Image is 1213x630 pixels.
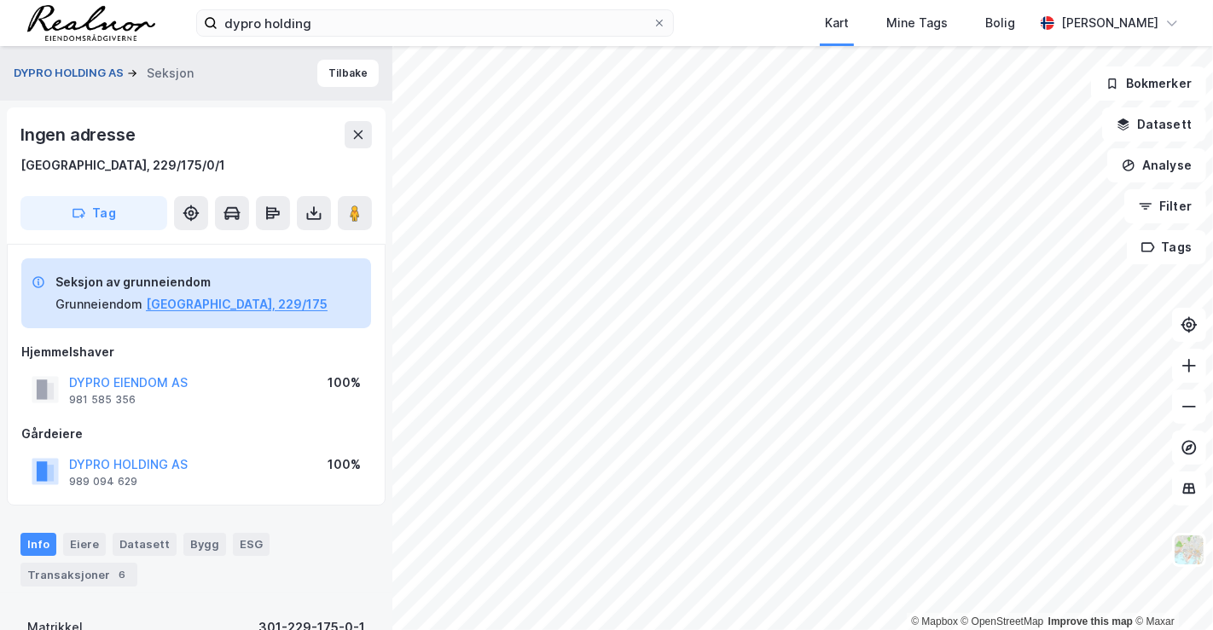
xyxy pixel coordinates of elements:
div: ESG [233,533,270,555]
button: Filter [1124,189,1206,223]
button: Datasett [1102,107,1206,142]
div: 100% [328,454,361,475]
button: Tag [20,196,167,230]
button: Tags [1127,230,1206,264]
div: Info [20,533,56,555]
div: Transaksjoner [20,563,137,587]
div: Mine Tags [886,13,948,33]
div: Eiere [63,533,106,555]
div: Bygg [183,533,226,555]
div: Grunneiendom [55,294,142,315]
img: Z [1173,534,1205,566]
div: [PERSON_NAME] [1061,13,1158,33]
div: Ingen adresse [20,121,138,148]
div: Kontrollprogram for chat [1128,548,1213,630]
div: 6 [113,566,131,583]
img: realnor-logo.934646d98de889bb5806.png [27,5,155,41]
button: Tilbake [317,60,379,87]
div: Gårdeiere [21,424,371,444]
div: Datasett [113,533,177,555]
div: 989 094 629 [69,475,137,488]
div: Seksjon av grunneiendom [55,272,328,292]
a: Improve this map [1048,616,1133,627]
button: Bokmerker [1091,66,1206,101]
div: Hjemmelshaver [21,342,371,362]
div: Bolig [985,13,1015,33]
button: Analyse [1107,148,1206,182]
button: [GEOGRAPHIC_DATA], 229/175 [146,294,328,315]
button: DYPRO HOLDING AS [14,65,127,82]
input: Søk på adresse, matrikkel, gårdeiere, leietakere eller personer [218,10,653,36]
div: [GEOGRAPHIC_DATA], 229/175/0/1 [20,155,225,176]
div: Kart [825,13,849,33]
a: OpenStreetMap [961,616,1044,627]
div: 981 585 356 [69,393,136,407]
a: Mapbox [911,616,958,627]
div: Seksjon [147,63,194,84]
div: 100% [328,373,361,393]
iframe: Chat Widget [1128,548,1213,630]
